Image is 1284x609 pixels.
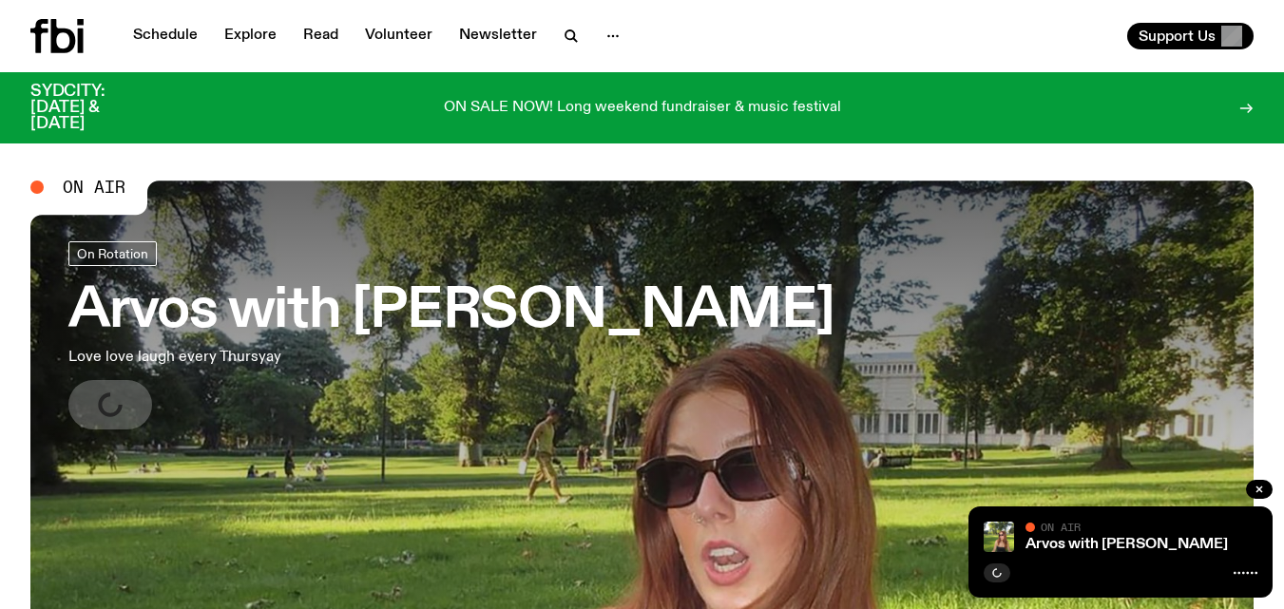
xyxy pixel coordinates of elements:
button: Support Us [1127,23,1254,49]
p: Love love laugh every Thursyay [68,346,555,369]
span: On Rotation [77,246,148,260]
a: Schedule [122,23,209,49]
a: Explore [213,23,288,49]
span: Support Us [1139,28,1216,45]
p: ON SALE NOW! Long weekend fundraiser & music festival [444,100,841,117]
span: On Air [1041,521,1081,533]
h3: Arvos with [PERSON_NAME] [68,285,834,338]
a: Volunteer [354,23,444,49]
a: Read [292,23,350,49]
a: Newsletter [448,23,548,49]
a: Arvos with [PERSON_NAME] [1025,537,1228,552]
h3: SYDCITY: [DATE] & [DATE] [30,84,152,132]
img: Lizzie Bowles is sitting in a bright green field of grass, with dark sunglasses and a black top. ... [984,522,1014,552]
span: On Air [63,179,125,196]
a: On Rotation [68,241,157,266]
a: Arvos with [PERSON_NAME]Love love laugh every Thursyay [68,241,834,429]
